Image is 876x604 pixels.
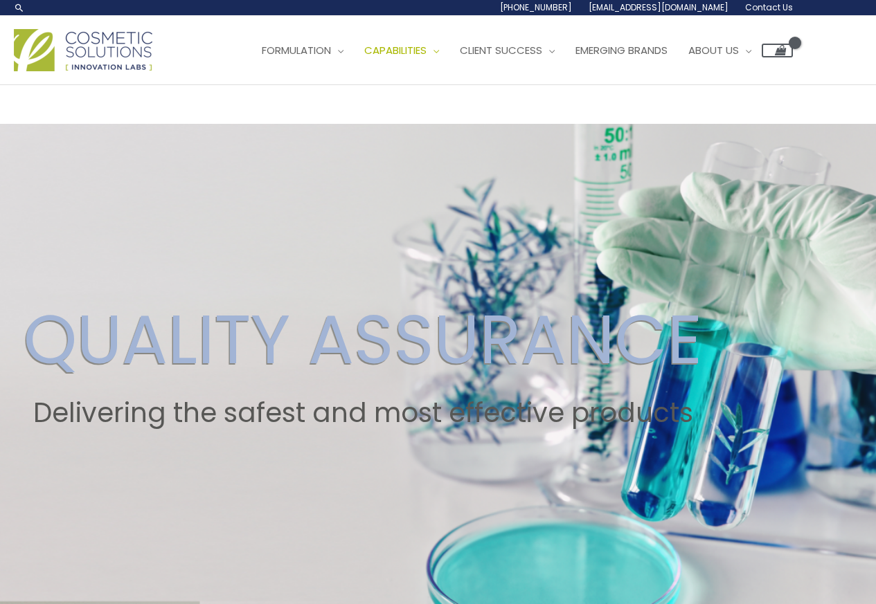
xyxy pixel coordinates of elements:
[449,30,565,71] a: Client Success
[251,30,354,71] a: Formulation
[354,30,449,71] a: Capabilities
[460,43,542,57] span: Client Success
[262,43,331,57] span: Formulation
[762,44,793,57] a: View Shopping Cart, empty
[678,30,762,71] a: About Us
[589,1,728,13] span: [EMAIL_ADDRESS][DOMAIN_NAME]
[364,43,427,57] span: Capabilities
[575,43,668,57] span: Emerging Brands
[565,30,678,71] a: Emerging Brands
[24,397,702,429] h2: Delivering the safest and most effective products
[241,30,793,71] nav: Site Navigation
[14,29,152,71] img: Cosmetic Solutions Logo
[745,1,793,13] span: Contact Us
[24,299,702,381] h2: QUALITY ASSURANCE
[14,2,25,13] a: Search icon link
[688,43,739,57] span: About Us
[500,1,572,13] span: [PHONE_NUMBER]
